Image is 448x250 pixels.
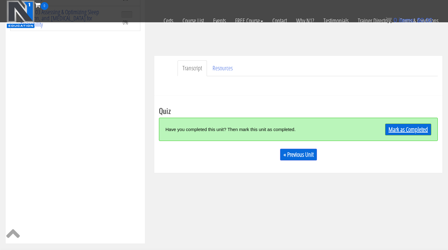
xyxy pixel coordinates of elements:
[35,1,48,9] a: 0
[7,0,35,28] img: n1-education
[385,124,431,135] a: Mark as Completed
[178,10,209,32] a: Course List
[417,17,433,24] bdi: 0.00
[292,10,319,32] a: Why N1?
[417,17,420,24] span: $
[353,10,395,32] a: Trainer Directory
[208,60,238,76] a: Resources
[209,10,231,32] a: Events
[41,2,48,10] span: 0
[159,107,438,115] h3: Quiz
[386,17,392,23] img: icon11.png
[159,10,178,32] a: Certs
[178,60,207,76] a: Transcript
[231,10,268,32] a: FREE Course
[393,17,397,24] span: 0
[395,10,443,32] a: Terms & Conditions
[319,10,353,32] a: Testimonials
[399,17,415,24] span: items:
[165,123,362,136] div: Have you completed this unit? Then mark this unit as completed.
[268,10,292,32] a: Contact
[280,149,317,160] a: « Previous Unit
[386,17,433,24] a: 0 items: $0.00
